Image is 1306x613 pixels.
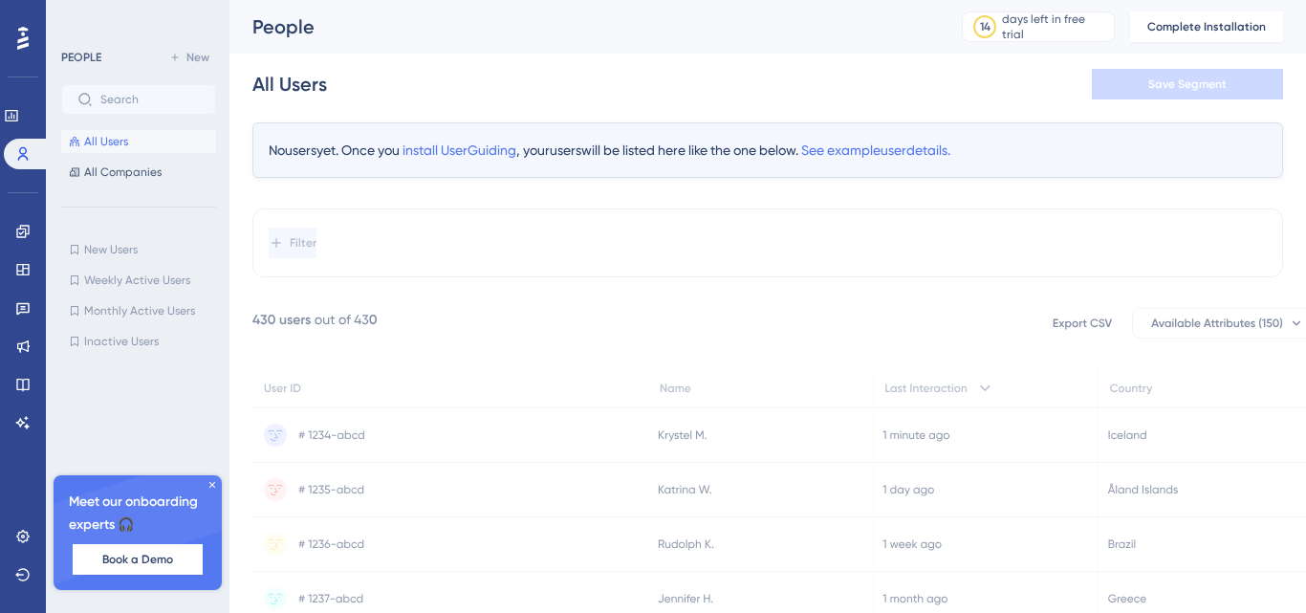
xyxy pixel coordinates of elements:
[84,334,159,349] span: Inactive Users
[1147,19,1266,34] span: Complete Installation
[980,19,990,34] div: 14
[84,303,195,318] span: Monthly Active Users
[1092,69,1283,99] button: Save Segment
[61,130,216,153] button: All Users
[252,71,327,98] div: All Users
[84,134,128,149] span: All Users
[1148,77,1227,92] span: Save Segment
[186,50,209,65] span: New
[61,161,216,184] button: All Companies
[403,142,516,158] span: install UserGuiding
[163,46,216,69] button: New
[84,164,162,180] span: All Companies
[1002,11,1108,42] div: days left in free trial
[61,238,216,261] button: New Users
[84,273,190,288] span: Weekly Active Users
[102,552,173,567] span: Book a Demo
[290,235,316,251] span: Filter
[84,242,138,257] span: New Users
[801,142,950,158] span: See example user details.
[1130,11,1283,42] button: Complete Installation
[61,330,216,353] button: Inactive Users
[69,491,207,536] span: Meet our onboarding experts 🎧
[61,269,216,292] button: Weekly Active Users
[269,228,316,258] button: Filter
[100,93,200,106] input: Search
[252,122,1283,178] div: No users yet. Once you , your users will be listed here like the one below.
[252,13,914,40] div: People
[61,299,216,322] button: Monthly Active Users
[61,50,101,65] div: PEOPLE
[73,544,203,575] button: Book a Demo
